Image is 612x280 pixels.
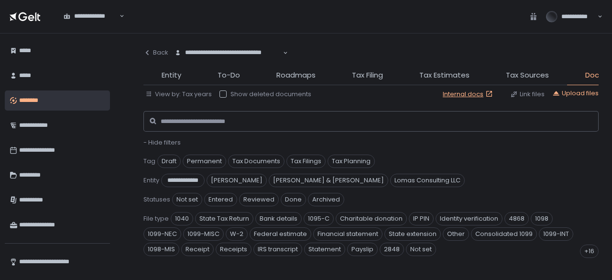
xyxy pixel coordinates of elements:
button: Link files [510,90,545,99]
button: View by: Tax years [145,90,212,99]
span: 1098-MIS [143,243,179,256]
button: Upload files [552,89,599,98]
span: Charitable donation [336,212,407,225]
div: Search for option [168,43,288,63]
span: Tax Filing [352,70,383,81]
span: Tax Documents [228,155,284,168]
span: Receipts [216,243,251,256]
span: IRS transcript [253,243,302,256]
span: 1040 [171,212,193,225]
span: Other [443,227,469,241]
button: - Hide filters [143,138,181,147]
span: State extension [384,227,441,241]
span: Not set [172,193,202,206]
span: [PERSON_NAME] & [PERSON_NAME] [269,174,388,187]
span: Roadmaps [276,70,316,81]
span: Federal estimate [250,227,311,241]
span: Archived [308,193,344,206]
span: State Tax Return [195,212,253,225]
div: Back [143,48,168,57]
a: Internal docs [443,90,495,99]
span: Statement [304,243,345,256]
span: Entered [204,193,237,206]
span: Permanent [183,155,226,168]
span: Draft [157,155,181,168]
span: Tax Estimates [419,70,470,81]
span: 1099-INT [539,227,573,241]
span: Identity verification [436,212,503,225]
span: Financial statement [313,227,382,241]
input: Search for option [175,57,282,67]
span: Not set [406,243,436,256]
span: IP PIN [409,212,434,225]
span: 1099-MISC [183,227,224,241]
div: Search for option [57,7,124,26]
span: To-Do [218,70,240,81]
span: Entity [162,70,181,81]
span: 1099-NEC [143,227,181,241]
span: W-2 [226,227,248,241]
span: Tax Filings [286,155,326,168]
div: +16 [580,245,599,258]
button: Back [143,43,168,62]
span: 2848 [380,243,404,256]
span: Lomas Consulting LLC [390,174,465,187]
span: Done [281,193,306,206]
span: 1095-C [304,212,334,225]
span: Consolidated 1099 [471,227,537,241]
span: Entity [143,176,159,185]
span: 1098 [531,212,553,225]
span: Tag [143,157,155,166]
span: File type [143,214,169,223]
span: 4868 [504,212,529,225]
span: Bank details [255,212,302,225]
span: Receipt [181,243,214,256]
span: [PERSON_NAME] [207,174,267,187]
span: Payslip [347,243,378,256]
span: Statuses [143,195,170,204]
span: Tax Sources [506,70,549,81]
span: Tax Planning [328,155,375,168]
input: Search for option [64,21,119,30]
span: Reviewed [239,193,279,206]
